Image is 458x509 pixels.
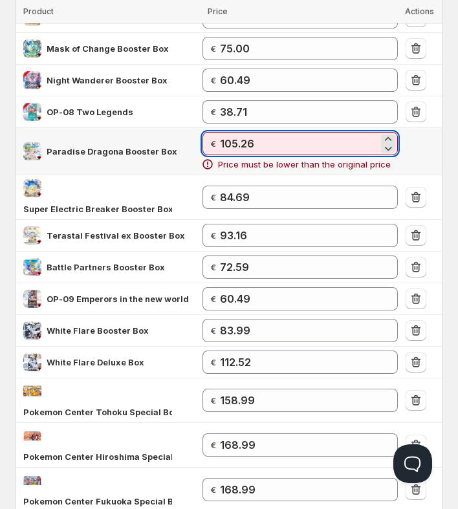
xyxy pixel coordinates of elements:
strong: € [210,107,216,117]
div: Pokemon Center Tohoku Special Box (Pre-order) [23,406,172,418]
div: OP-08 Two Legends [47,105,133,118]
div: Terastal Festival ex Booster Box [47,229,185,242]
strong: € [210,75,216,85]
input: 79.95 [220,37,379,60]
input: 74.95 [220,255,379,279]
strong: € [210,325,216,336]
div: Mask of Change Booster Box [47,42,169,55]
span: Mask of Change Booster Box [47,43,169,54]
strong: € [210,262,216,272]
span: Terastal Festival ex Booster Box [47,230,185,241]
span: White Flare Booster Box [47,325,149,336]
input: 249.95 [220,389,379,412]
input: 249.95 [220,433,379,457]
strong: € [210,138,216,149]
div: Paradise Dragona Booster Box [47,145,177,158]
span: Price must be lower than the original price [218,158,391,171]
input: 114.95 [220,351,379,374]
span: Pokemon Center Fukuoka Special Box (Pre-order) [23,496,235,506]
div: OP-09 Emperors in the new world [47,292,189,305]
span: Battle Partners Booster Box [47,262,165,272]
div: Pokemon Center Fukuoka Special Box (Pre-order) [23,495,172,508]
input: 49.95 [220,100,379,124]
span: Actions [405,6,434,16]
span: Paradise Dragona Booster Box [47,146,177,157]
input: 109.95 [220,186,379,209]
strong: € [210,440,216,450]
span: Night Wanderer Booster Box [47,75,168,85]
iframe: Help Scout Beacon - Open [393,444,432,483]
span: OP-08 Two Legends [47,107,133,117]
input: 64.95 [220,287,379,310]
input: 249.95 [220,478,379,501]
strong: € [210,357,216,367]
div: Night Wanderer Booster Box [47,74,168,87]
strong: € [210,484,216,495]
div: White Flare Deluxe Box [47,356,144,369]
input: 84.95 [220,319,379,342]
strong: € [210,43,216,54]
span: White Flare Deluxe Box [47,357,144,367]
input: 64.95 [220,69,379,92]
strong: € [210,395,216,406]
strong: € [210,230,216,241]
strong: € [210,192,216,202]
input: 119.95 [220,224,379,247]
input: 74.95 [220,132,379,155]
span: Super Electric Breaker Booster Box [23,204,173,214]
span: OP-09 Emperors in the new world [47,294,189,304]
span: Pokemon Center Hiroshima Special Box (Pre-order) [23,451,243,462]
span: Price [208,6,228,16]
strong: € [210,294,216,304]
div: Battle Partners Booster Box [47,261,165,274]
div: Super Electric Breaker Booster Box [23,202,172,215]
span: Pokemon Center Tohoku Special Box (Pre-order) [23,407,230,417]
div: White Flare Booster Box [47,324,149,337]
div: Pokemon Center Hiroshima Special Box (Pre-order) [23,450,172,463]
span: Product [23,6,54,16]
